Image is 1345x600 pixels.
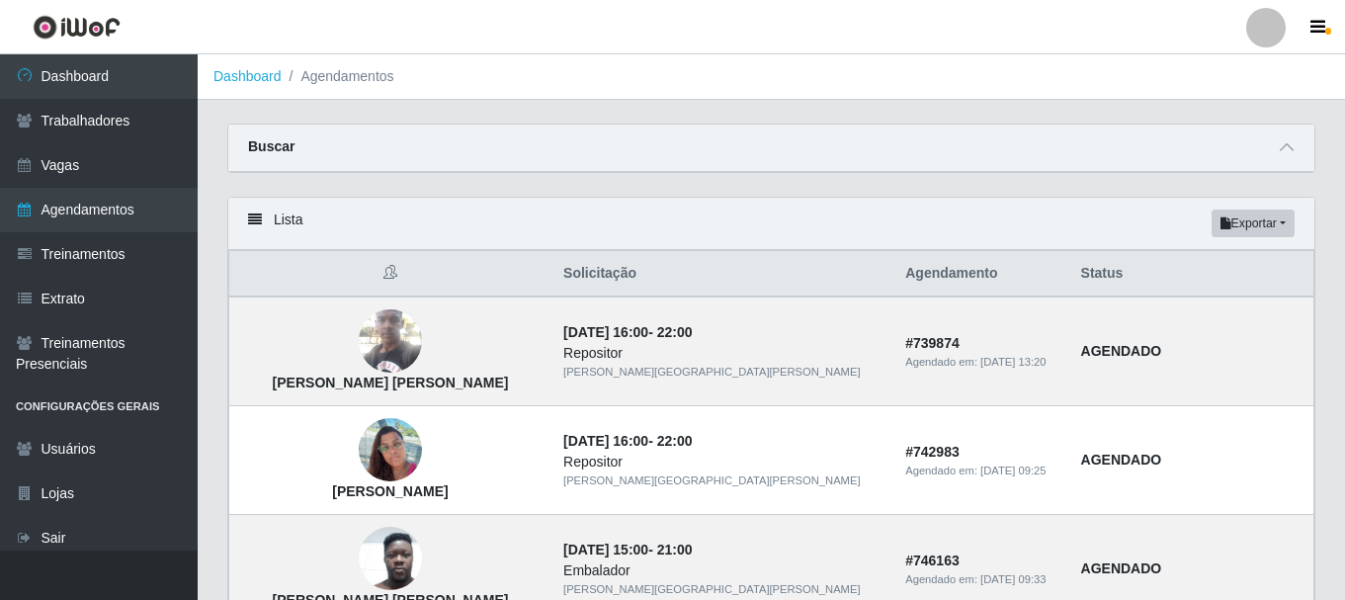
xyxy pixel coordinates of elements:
time: [DATE] 16:00 [563,433,648,449]
strong: # 739874 [905,335,960,351]
img: CoreUI Logo [33,15,121,40]
time: 22:00 [657,433,693,449]
th: Status [1069,251,1314,298]
time: [DATE] 09:25 [980,465,1046,476]
img: Anderson Conceição de Souza [359,300,422,384]
a: Dashboard [213,68,282,84]
div: [PERSON_NAME][GEOGRAPHIC_DATA][PERSON_NAME] [563,364,882,381]
strong: - [563,324,692,340]
strong: AGENDADO [1081,560,1162,576]
time: 22:00 [657,324,693,340]
time: [DATE] 09:33 [980,573,1046,585]
strong: AGENDADO [1081,452,1162,468]
div: Repositor [563,452,882,472]
button: Exportar [1212,210,1295,237]
div: Lista [228,198,1314,250]
div: Repositor [563,343,882,364]
div: Embalador [563,560,882,581]
strong: # 742983 [905,444,960,460]
div: Agendado em: [905,571,1056,588]
div: [PERSON_NAME][GEOGRAPHIC_DATA][PERSON_NAME] [563,581,882,598]
nav: breadcrumb [198,54,1345,100]
time: 21:00 [657,542,693,557]
img: Samara Line Silva Pedrine [359,408,422,492]
strong: # 746163 [905,553,960,568]
time: [DATE] 15:00 [563,542,648,557]
th: Solicitação [551,251,893,298]
strong: [PERSON_NAME] [PERSON_NAME] [273,375,509,390]
strong: - [563,542,692,557]
time: [DATE] 13:20 [980,356,1046,368]
li: Agendamentos [282,66,394,87]
strong: AGENDADO [1081,343,1162,359]
time: [DATE] 16:00 [563,324,648,340]
strong: [PERSON_NAME] [332,483,448,499]
div: Agendado em: [905,354,1056,371]
div: Agendado em: [905,463,1056,479]
th: Agendamento [893,251,1068,298]
div: [PERSON_NAME][GEOGRAPHIC_DATA][PERSON_NAME] [563,472,882,489]
strong: Buscar [248,138,294,154]
strong: - [563,433,692,449]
